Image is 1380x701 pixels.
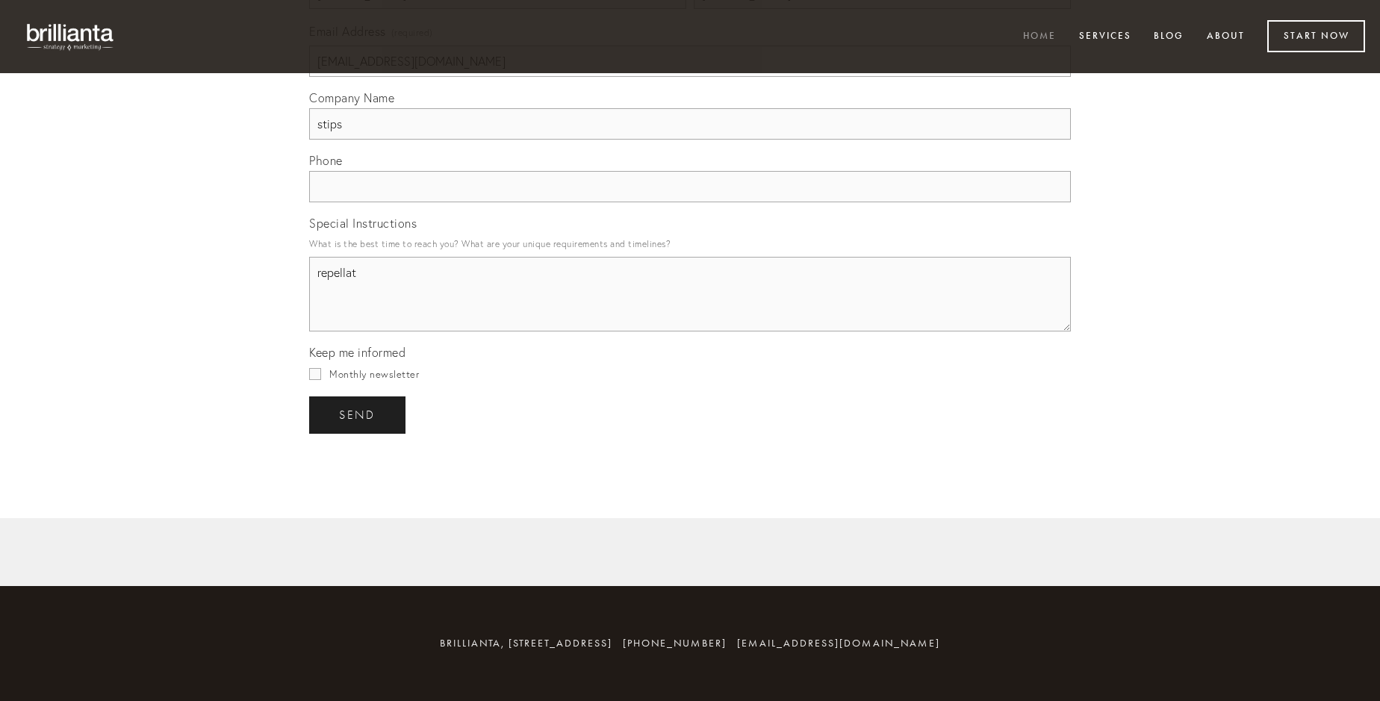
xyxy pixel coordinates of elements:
a: About [1197,25,1255,49]
a: [EMAIL_ADDRESS][DOMAIN_NAME] [737,637,940,649]
span: Phone [309,153,343,168]
a: Home [1013,25,1066,49]
span: Special Instructions [309,216,417,231]
button: sendsend [309,396,405,434]
img: brillianta - research, strategy, marketing [15,15,127,58]
p: What is the best time to reach you? What are your unique requirements and timelines? [309,234,1071,254]
a: Services [1069,25,1141,49]
span: Keep me informed [309,345,405,360]
span: Monthly newsletter [329,368,419,380]
span: send [339,408,376,422]
span: [PHONE_NUMBER] [623,637,727,649]
input: Monthly newsletter [309,368,321,380]
a: Blog [1144,25,1193,49]
textarea: repellat [309,257,1071,331]
span: Company Name [309,90,394,105]
a: Start Now [1267,20,1365,52]
span: brillianta, [STREET_ADDRESS] [440,637,612,649]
